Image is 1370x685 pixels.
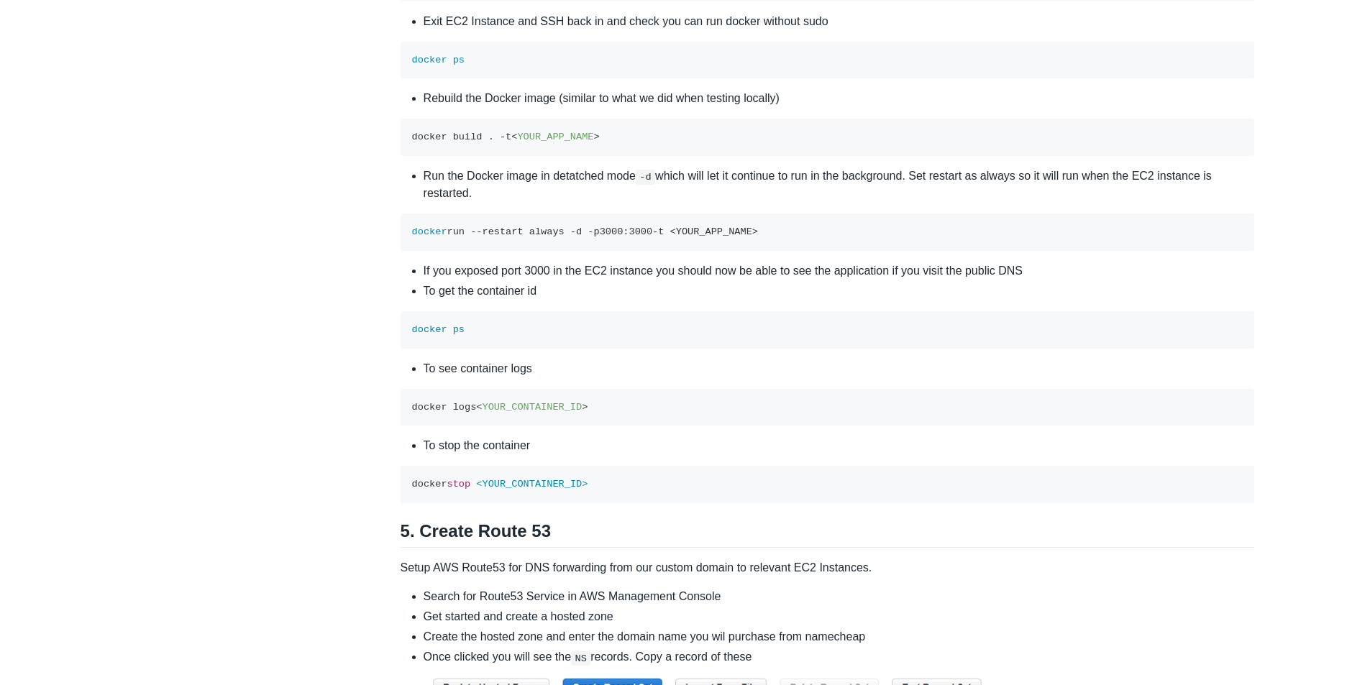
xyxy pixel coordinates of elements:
span: docker [412,226,447,237]
code: run --restart always -d -p : -t <YOUR_APP_NAME> [412,226,758,237]
code: NS [571,651,590,666]
li: Exit EC2 Instance and SSH back in and check you can run docker without sudo [424,13,1255,30]
li: To stop the container [424,437,1255,454]
span: 3000 [629,226,652,237]
span: docker ps [412,324,465,335]
li: Run the Docker image in detatched mode which will let it continue to run in the background. Set r... [424,167,1255,202]
p: Setup AWS Route53 for DNS forwarding from our custom domain to relevant EC2 Instances. [401,559,1255,576]
li: If you exposed port 3000 in the EC2 instance you should now be able to see the application if you... [424,262,1255,280]
span: YOUR_CONTAINER_ID [483,402,583,413]
li: Get started and create a hosted zone [424,608,1255,625]
span: docker ps [412,55,465,65]
li: To see container logs [424,360,1255,377]
span: <YOUR_CONTAINER_ID> [476,479,588,489]
h2: 5. Create Route 53 [401,520,1255,548]
span: 3000 [600,226,624,237]
li: Search for Route53 Service in AWS Management Console [424,588,1255,605]
code: -d [636,170,655,184]
code: docker build . -t [412,132,600,142]
span: < > [476,402,588,413]
span: YOUR_APP_NAME [517,132,593,142]
li: Create the hosted zone and enter the domain name you wil purchase from namecheap [424,628,1255,645]
span: stop [447,479,471,489]
code: docker logs [412,402,588,413]
li: To get the container id [424,282,1255,300]
li: Rebuild the Docker image (similar to what we did when testing locally) [424,90,1255,107]
span: < > [511,132,599,142]
code: docker [412,479,588,489]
